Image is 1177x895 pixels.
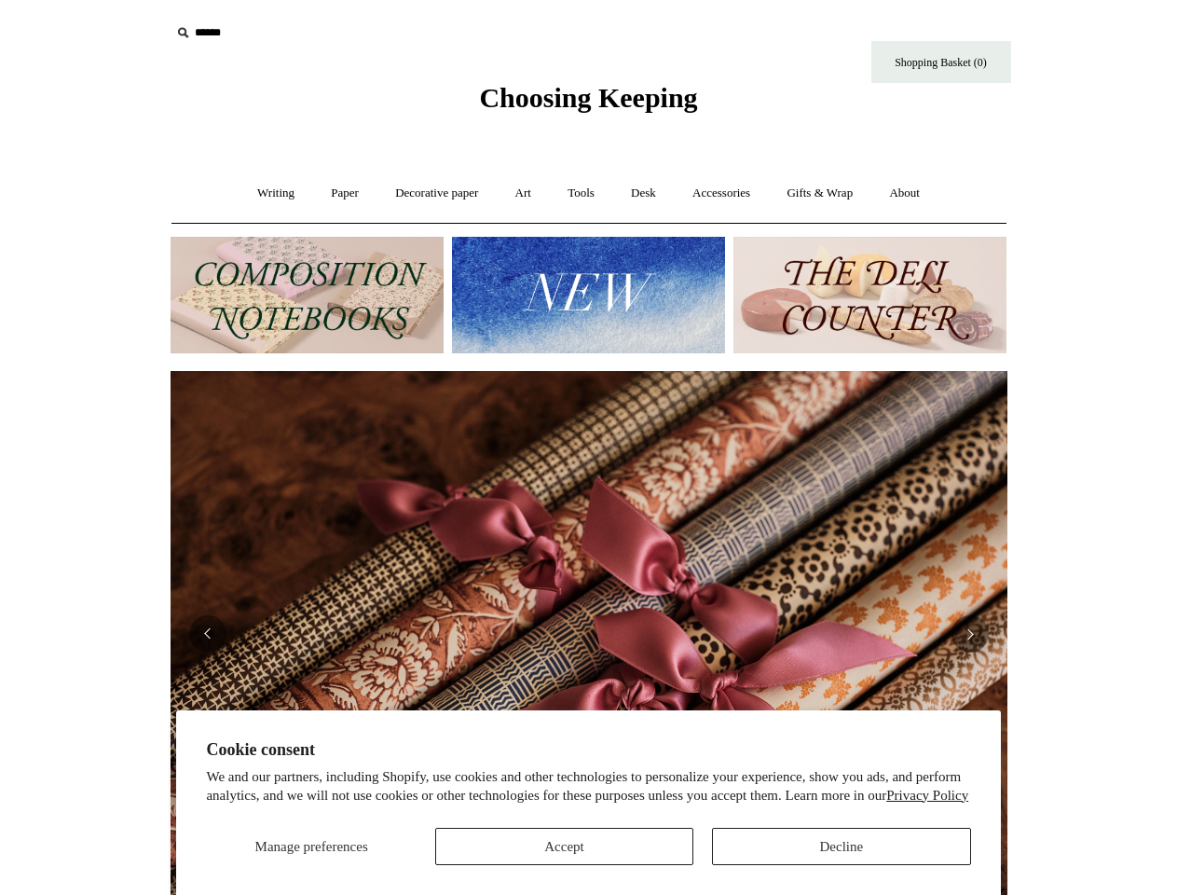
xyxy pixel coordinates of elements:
[479,82,697,113] span: Choosing Keeping
[171,237,444,353] img: 202302 Composition ledgers.jpg__PID:69722ee6-fa44-49dd-a067-31375e5d54ec
[206,828,416,865] button: Manage preferences
[314,169,376,218] a: Paper
[435,828,693,865] button: Accept
[240,169,311,218] a: Writing
[872,169,937,218] a: About
[206,768,970,805] p: We and our partners, including Shopify, use cookies and other technologies to personalize your ex...
[378,169,495,218] a: Decorative paper
[951,615,989,653] button: Next
[452,237,725,353] img: New.jpg__PID:f73bdf93-380a-4a35-bcfe-7823039498e1
[189,615,226,653] button: Previous
[676,169,767,218] a: Accessories
[479,97,697,110] a: Choosing Keeping
[770,169,869,218] a: Gifts & Wrap
[499,169,548,218] a: Art
[614,169,673,218] a: Desk
[712,828,970,865] button: Decline
[871,41,1011,83] a: Shopping Basket (0)
[551,169,611,218] a: Tools
[255,839,368,854] span: Manage preferences
[733,237,1006,353] img: The Deli Counter
[206,740,970,760] h2: Cookie consent
[886,788,968,803] a: Privacy Policy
